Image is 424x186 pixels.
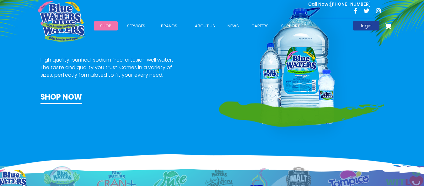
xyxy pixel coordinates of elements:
span: Brands [161,23,177,29]
a: support [275,21,306,30]
a: Brands [155,21,184,30]
a: Services [121,21,152,30]
a: Shop now [40,91,82,104]
span: Call Now : [308,1,330,7]
a: Shop [94,21,118,30]
a: about us [189,21,221,30]
p: High quality, purified, sodium free, artesian well water. The taste and quality you trust. Comes ... [40,56,174,79]
span: Shop [100,23,111,29]
a: login [353,21,379,30]
a: News [221,21,245,30]
span: Services [127,23,145,29]
a: store logo [38,1,82,29]
a: careers [245,21,275,30]
p: [PHONE_NUMBER] [308,1,371,8]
